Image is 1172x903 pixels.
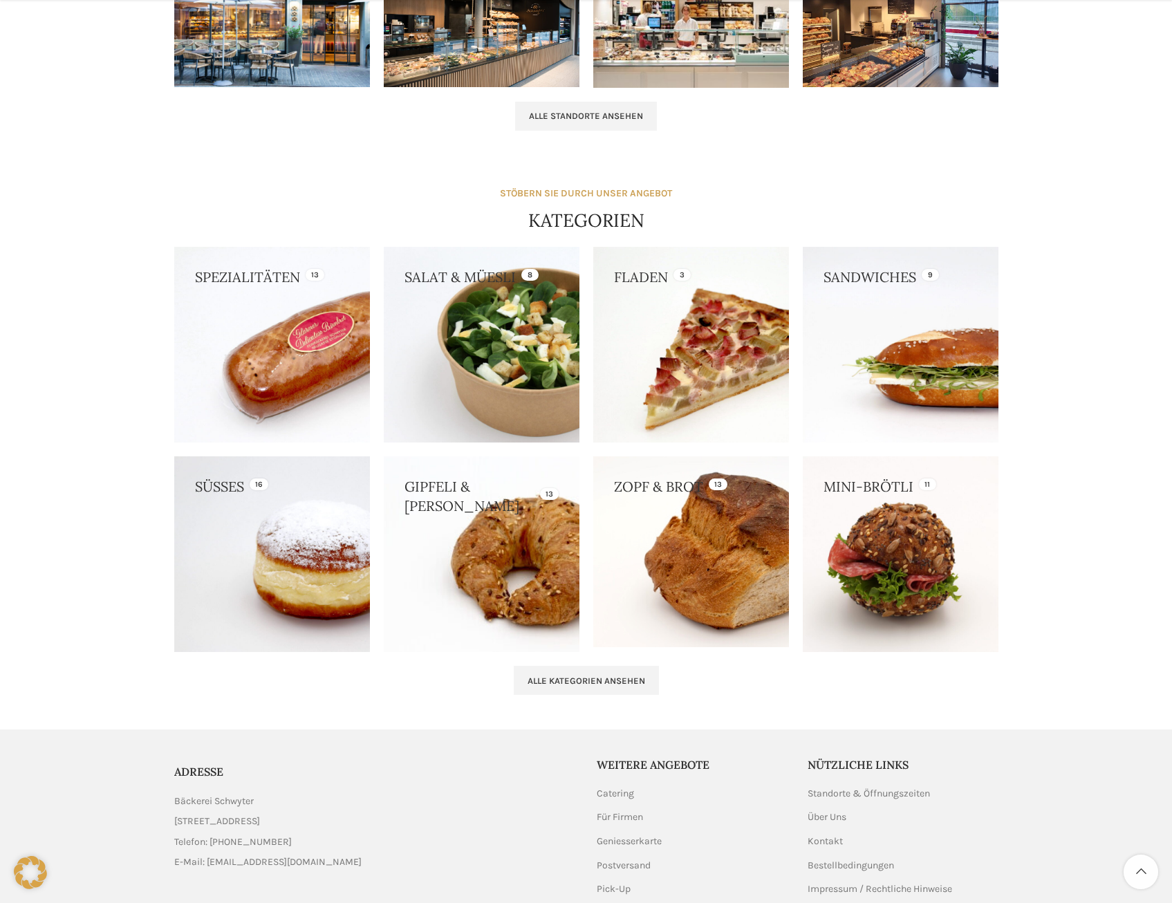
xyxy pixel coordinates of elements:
span: ADRESSE [174,765,223,779]
div: STÖBERN SIE DURCH UNSER ANGEBOT [500,186,672,201]
span: [STREET_ADDRESS] [174,814,260,829]
a: Kontakt [808,835,844,848]
span: Alle Standorte ansehen [529,111,643,122]
h4: KATEGORIEN [528,208,644,233]
a: Alle Standorte ansehen [515,102,657,131]
a: Catering [597,787,635,801]
a: Standorte & Öffnungszeiten [808,787,931,801]
a: Pick-Up [597,882,632,896]
h5: Weitere Angebote [597,757,788,772]
span: Bäckerei Schwyter [174,794,254,809]
span: E-Mail: [EMAIL_ADDRESS][DOMAIN_NAME] [174,855,362,870]
a: Alle Kategorien ansehen [514,666,659,695]
a: Über Uns [808,810,848,824]
a: Geniesserkarte [597,835,663,848]
h5: Nützliche Links [808,757,998,772]
a: List item link [174,835,576,850]
a: Impressum / Rechtliche Hinweise [808,882,954,896]
a: Bestellbedingungen [808,859,895,873]
a: Scroll to top button [1124,855,1158,889]
span: Alle Kategorien ansehen [528,676,645,687]
a: Für Firmen [597,810,644,824]
a: Postversand [597,859,652,873]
